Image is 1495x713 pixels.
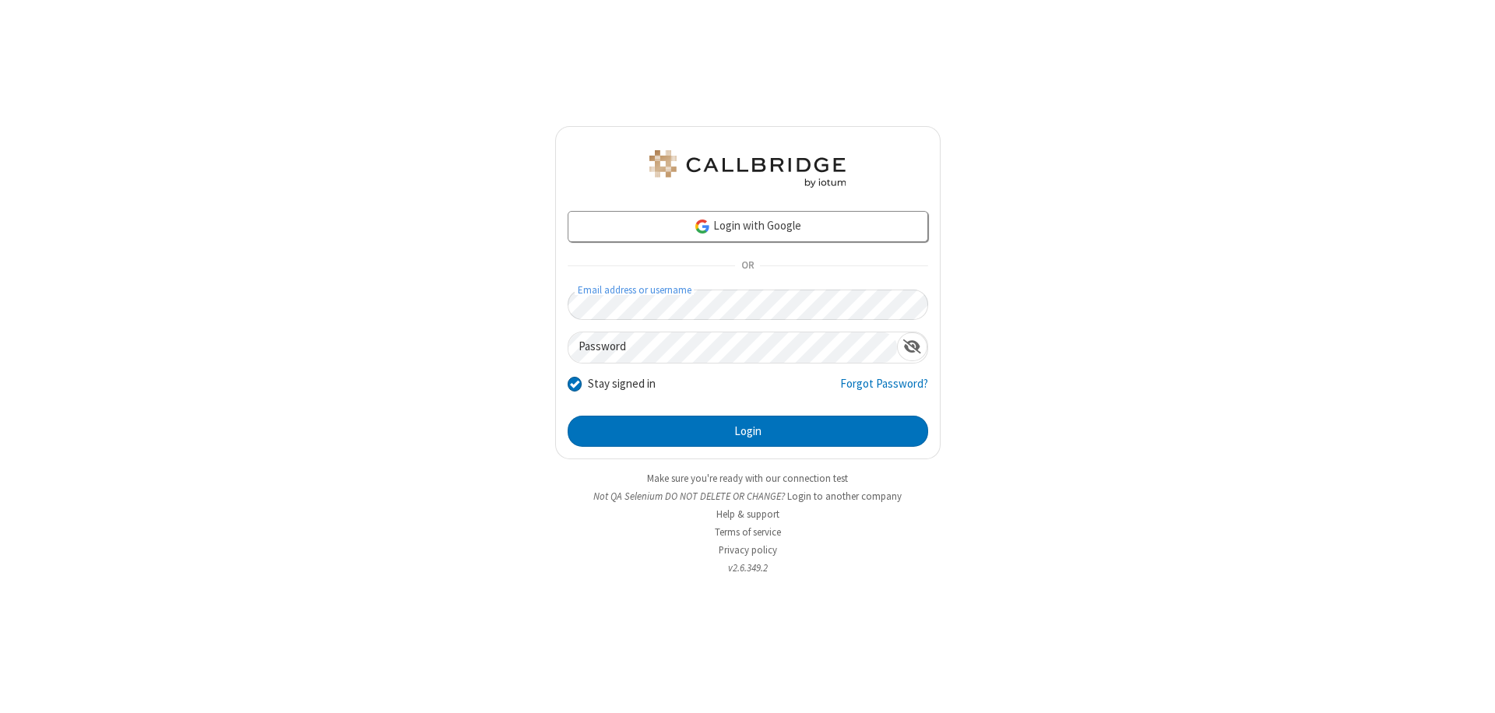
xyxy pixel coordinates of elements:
a: Terms of service [715,525,781,539]
li: v2.6.349.2 [555,560,941,575]
input: Password [568,332,897,363]
span: OR [735,255,760,277]
button: Login to another company [787,489,902,504]
label: Stay signed in [588,375,656,393]
div: Show password [897,332,927,361]
a: Forgot Password? [840,375,928,405]
li: Not QA Selenium DO NOT DELETE OR CHANGE? [555,489,941,504]
a: Login with Google [568,211,928,242]
img: google-icon.png [694,218,711,235]
img: QA Selenium DO NOT DELETE OR CHANGE [646,150,849,188]
a: Privacy policy [719,543,777,557]
button: Login [568,416,928,447]
a: Help & support [716,508,779,521]
input: Email address or username [568,290,928,320]
iframe: Chat [1456,673,1483,702]
a: Make sure you're ready with our connection test [647,472,848,485]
